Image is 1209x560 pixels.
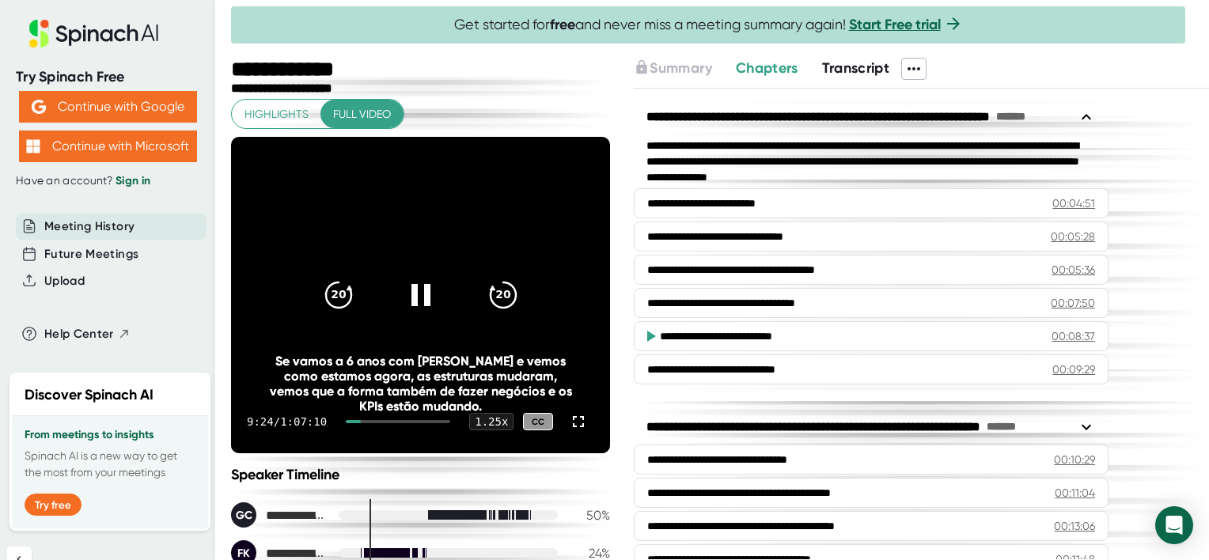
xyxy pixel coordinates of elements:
[469,413,514,430] div: 1.25 x
[550,16,575,33] b: free
[634,58,735,80] div: Upgrade to access
[1155,506,1193,544] div: Open Intercom Messenger
[44,218,135,236] button: Meeting History
[247,415,327,428] div: 9:24 / 1:07:10
[44,245,138,263] button: Future Meetings
[16,174,199,188] div: Have an account?
[1055,485,1095,501] div: 00:11:04
[634,58,711,79] button: Summary
[1051,295,1095,311] div: 00:07:50
[116,174,150,187] a: Sign in
[822,58,890,79] button: Transcript
[822,59,890,77] span: Transcript
[19,131,197,162] button: Continue with Microsoft
[570,508,610,523] div: 50 %
[231,502,256,528] div: GC
[1054,518,1095,534] div: 00:13:06
[523,413,553,431] div: CC
[232,100,321,129] button: Highlights
[269,354,573,414] div: Se vamos a 6 anos com [PERSON_NAME] e vemos como estamos agora, as estruturas mudaram, vemos que ...
[1051,229,1095,244] div: 00:05:28
[1052,262,1095,278] div: 00:05:36
[25,494,81,516] button: Try free
[244,104,309,124] span: Highlights
[25,384,153,406] h2: Discover Spinach AI
[44,325,131,343] button: Help Center
[736,59,798,77] span: Chapters
[1052,195,1095,211] div: 00:04:51
[333,104,391,124] span: Full video
[736,58,798,79] button: Chapters
[44,325,114,343] span: Help Center
[1054,452,1095,467] div: 00:10:29
[19,91,197,123] button: Continue with Google
[320,100,404,129] button: Full video
[25,429,195,441] h3: From meetings to insights
[1052,328,1095,344] div: 00:08:37
[32,100,46,114] img: Aehbyd4JwY73AAAAAElFTkSuQmCC
[16,68,199,86] div: Try Spinach Free
[231,466,610,483] div: Speaker Timeline
[1052,361,1095,377] div: 00:09:29
[44,272,85,290] button: Upload
[25,448,195,481] p: Spinach AI is a new way to get the most from your meetings
[231,502,326,528] div: Geronasso, Christian
[454,16,963,34] span: Get started for and never miss a meeting summary again!
[849,16,941,33] a: Start Free trial
[650,59,711,77] span: Summary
